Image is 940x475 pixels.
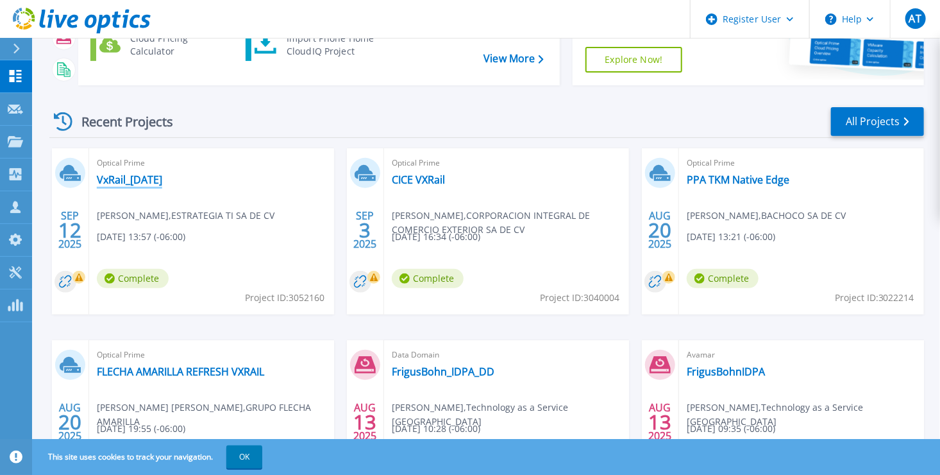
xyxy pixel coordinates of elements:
button: OK [226,445,262,469]
div: Import Phone Home CloudIQ Project [280,32,380,58]
span: 3 [359,225,371,236]
span: [DATE] 19:55 (-06:00) [97,422,185,436]
span: Optical Prime [687,156,916,170]
a: VxRail_[DATE] [97,173,162,186]
a: View More [483,53,543,65]
span: Project ID: 3052160 [245,291,324,305]
a: PPA TKM Native Edge [687,173,789,186]
span: 12 [58,225,81,236]
span: [PERSON_NAME] , ESTRATEGIA TI SA DE CV [97,209,274,223]
span: [PERSON_NAME] , CORPORACION INTEGRAL DE COMERCIO EXTERIOR SA DE CV [392,209,629,237]
div: AUG 2025 [58,399,82,445]
a: FrigusBohnIDPA [687,365,765,378]
span: 20 [58,417,81,427]
div: AUG 2025 [648,207,672,254]
span: Optical Prime [97,348,326,362]
span: [DATE] 10:28 (-06:00) [392,422,480,436]
span: Complete [392,269,464,288]
a: Cloud Pricing Calculator [90,29,222,61]
span: [PERSON_NAME] , Technology as a Service [GEOGRAPHIC_DATA] [392,401,629,429]
span: Data Domain [392,348,621,362]
span: [PERSON_NAME] [PERSON_NAME] , GRUPO FLECHA AMARILLA [97,401,334,429]
div: SEP 2025 [353,207,377,254]
div: Recent Projects [49,106,190,137]
span: Complete [687,269,759,288]
a: FLECHA AMARILLA REFRESH VXRAIL [97,365,264,378]
span: 13 [353,417,376,427]
span: Avamar [687,348,916,362]
span: Project ID: 3040004 [540,291,619,305]
a: All Projects [831,107,924,136]
span: 13 [648,417,671,427]
span: Optical Prime [392,156,621,170]
a: Explore Now! [585,47,683,73]
div: AUG 2025 [648,399,672,445]
span: [PERSON_NAME] , Technology as a Service [GEOGRAPHIC_DATA] [687,401,924,429]
span: Project ID: 3022214 [835,291,914,305]
span: [PERSON_NAME] , BACHOCO SA DE CV [687,209,846,223]
span: [DATE] 13:21 (-06:00) [687,230,775,244]
span: [DATE] 13:57 (-06:00) [97,230,185,244]
span: [DATE] 09:35 (-06:00) [687,422,775,436]
span: 20 [648,225,671,236]
span: Optical Prime [97,156,326,170]
div: SEP 2025 [58,207,82,254]
span: This site uses cookies to track your navigation. [35,445,262,469]
div: AUG 2025 [353,399,377,445]
span: Complete [97,269,169,288]
span: [DATE] 16:34 (-06:00) [392,230,480,244]
span: AT [909,13,921,24]
a: CICE VXRail [392,173,445,186]
div: Cloud Pricing Calculator [124,32,219,58]
a: FrigusBohn_IDPA_DD [392,365,494,378]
